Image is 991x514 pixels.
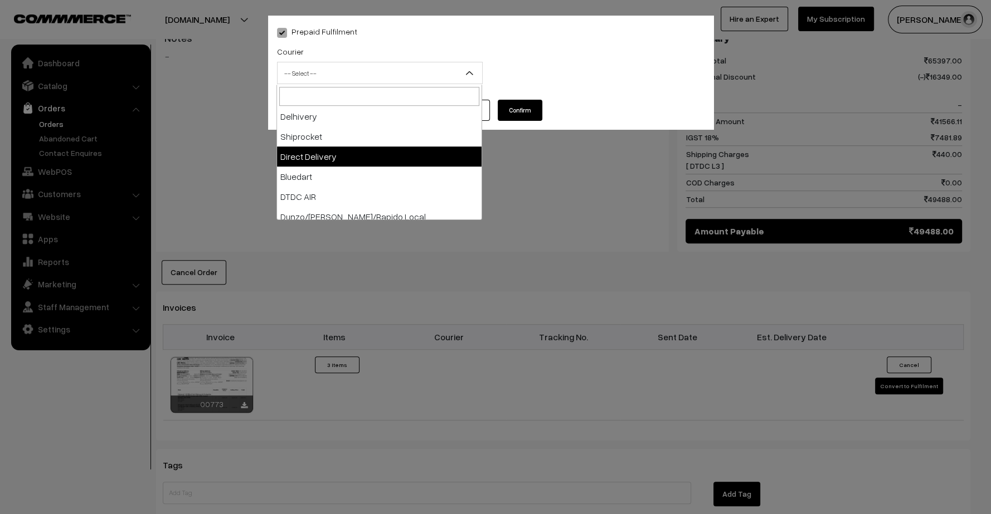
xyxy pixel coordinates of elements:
li: Shiprocket [277,126,482,146]
li: Delhivery [277,106,482,126]
li: DTDC AIR [277,187,482,207]
span: -- Select -- [277,62,483,84]
button: Confirm [498,100,542,121]
label: Prepaid Fulfilment [277,26,357,37]
span: -- Select -- [278,63,482,83]
li: Dunzo/[PERSON_NAME]/Rapido Local [277,207,482,227]
label: Courier [277,46,304,57]
li: Bluedart [277,167,482,187]
li: Direct Delivery [277,146,482,167]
